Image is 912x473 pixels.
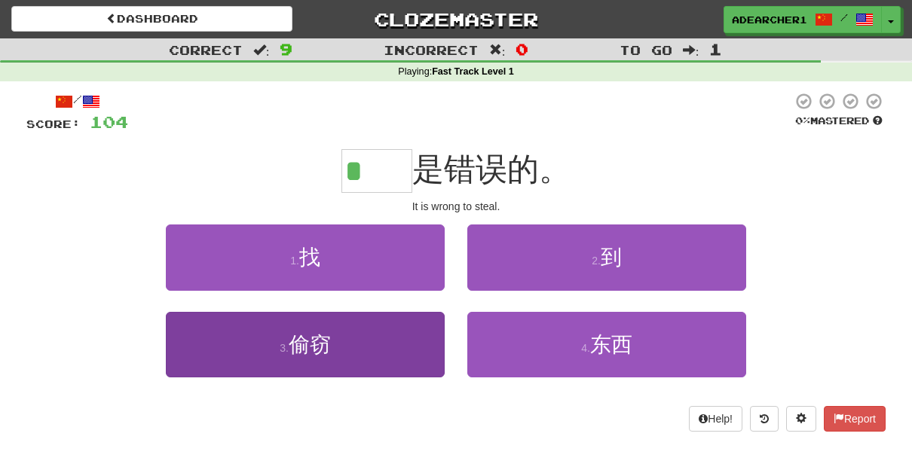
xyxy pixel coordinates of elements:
a: Clozemaster [315,6,596,32]
span: 0 % [795,114,810,127]
button: Round history (alt+y) [750,406,779,432]
div: It is wrong to steal. [26,199,886,214]
span: 1 [709,40,722,58]
button: 2.到 [467,224,746,290]
span: 偷窃 [289,333,331,356]
span: 0 [516,40,528,58]
span: Correct [169,42,243,57]
span: 是错误的。 [412,151,571,187]
span: adearcher1 [732,13,807,26]
div: / [26,92,128,111]
span: 东西 [590,333,632,356]
small: 2 . [592,255,601,267]
span: Score: [26,117,81,130]
span: 找 [299,246,320,269]
span: : [489,44,506,56]
span: : [683,44,699,56]
span: 104 [90,112,128,131]
a: adearcher1 / [724,6,882,33]
strong: Fast Track Level 1 [432,66,514,77]
button: Help! [689,406,742,432]
button: 4.东西 [467,312,746,377]
span: / [840,12,848,23]
span: To go [620,42,672,57]
small: 4 . [581,342,590,354]
div: Mastered [792,114,886,128]
a: Dashboard [11,6,292,32]
span: 到 [601,246,622,269]
small: 3 . [280,342,289,354]
small: 1 . [290,255,299,267]
span: Incorrect [384,42,479,57]
button: 3.偷窃 [166,312,445,377]
button: Report [824,406,886,432]
button: 1.找 [166,224,445,290]
span: : [253,44,270,56]
span: 9 [280,40,292,58]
